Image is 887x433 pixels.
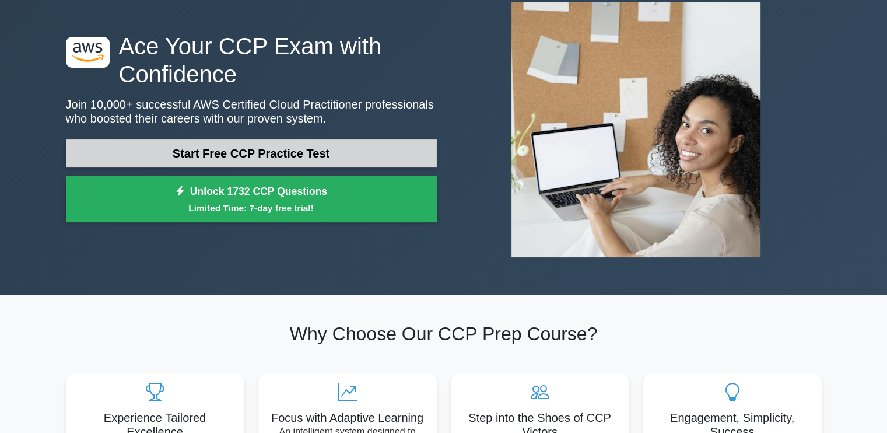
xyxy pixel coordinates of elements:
[268,411,427,425] h5: Focus with Adaptive Learning
[66,32,437,88] h1: Ace Your CCP Exam with Confidence
[66,139,437,167] a: Start Free CCP Practice Test
[66,323,822,345] h2: Why Choose Our CCP Prep Course?
[66,176,437,223] a: Unlock 1732 CCP QuestionsLimited Time: 7-day free trial!
[80,201,422,215] small: Limited Time: 7-day free trial!
[66,97,437,125] p: Join 10,000+ successful AWS Certified Cloud Practitioner professionals who boosted their careers ...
